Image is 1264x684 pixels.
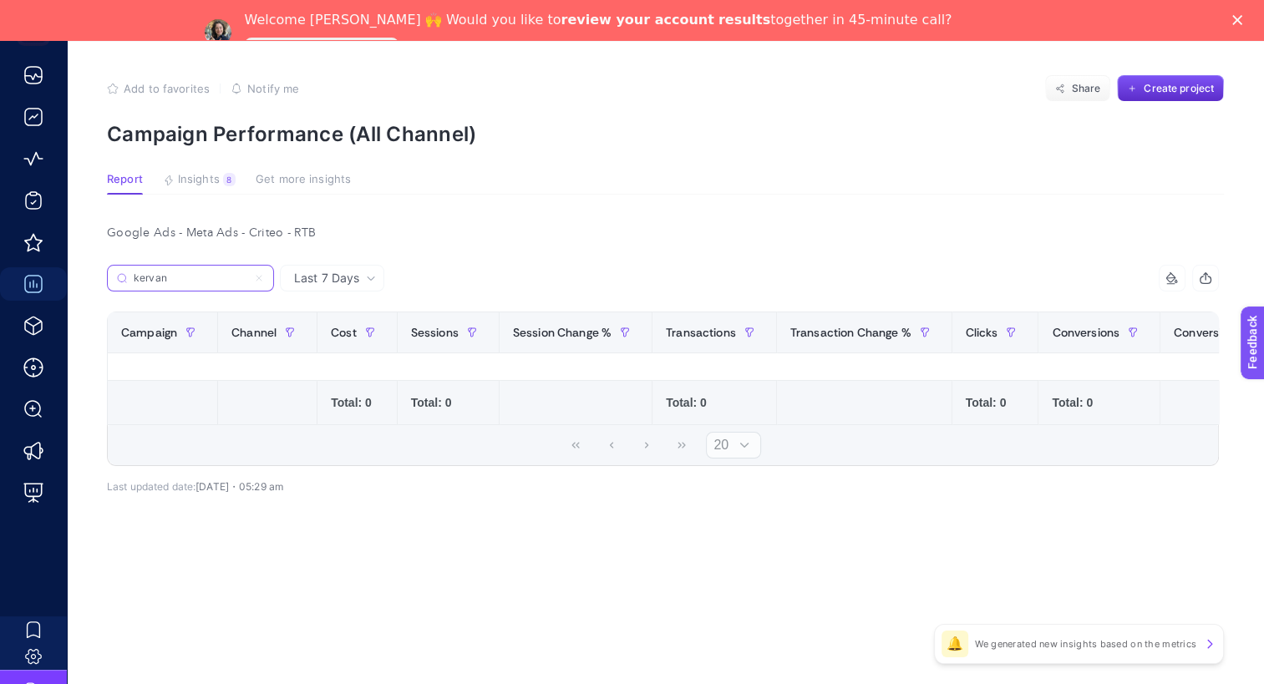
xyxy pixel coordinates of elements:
[966,326,998,339] span: Clicks
[790,326,911,339] span: Transaction Change %
[1072,82,1101,95] span: Share
[1045,75,1110,102] button: Share
[1144,82,1214,95] span: Create project
[245,12,952,28] div: Welcome [PERSON_NAME] 🙌 Would you like to together in 45-minute call?
[195,480,283,493] span: [DATE]・05:29 am
[666,326,736,339] span: Transactions
[94,221,1232,245] div: Google Ads - Meta Ads - Criteo - RTB
[1052,394,1146,411] div: Total: 0
[10,5,63,18] span: Feedback
[1117,75,1224,102] button: Create project
[331,326,357,339] span: Cost
[411,394,485,411] div: Total: 0
[561,12,713,28] b: review your account
[107,291,1219,493] div: Last 7 Days
[178,173,220,186] span: Insights
[294,270,359,286] span: Last 7 Days
[107,122,1224,146] p: Campaign Performance (All Channel)
[231,326,277,339] span: Channel
[256,173,351,186] span: Get more insights
[223,173,236,186] div: 8
[124,82,210,95] span: Add to favorites
[1232,15,1249,25] div: Close
[134,272,247,285] input: Search
[231,82,299,95] button: Notify me
[205,19,231,46] img: Profile image for Neslihan
[247,82,299,95] span: Notify me
[718,12,770,28] b: results
[121,326,177,339] span: Campaign
[513,326,612,339] span: Session Change %
[966,394,1025,411] div: Total: 0
[107,173,143,186] span: Report
[107,480,195,493] span: Last updated date:
[411,326,459,339] span: Sessions
[245,38,399,58] a: Speak with an Expert
[1052,326,1119,339] span: Conversions
[331,394,383,411] div: Total: 0
[107,82,210,95] button: Add to favorites
[666,394,763,411] div: Total: 0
